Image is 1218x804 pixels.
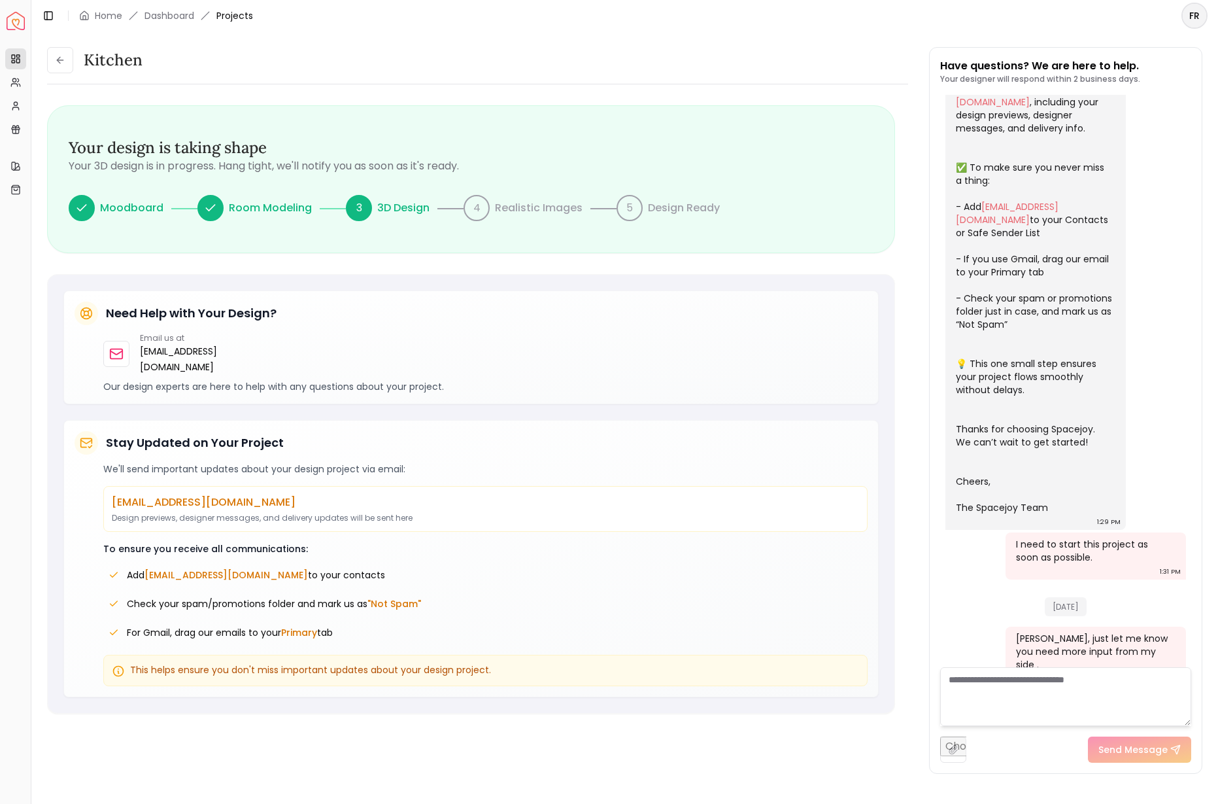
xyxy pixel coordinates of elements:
[1097,516,1121,529] div: 1:29 PM
[1016,538,1173,564] div: I need to start this project as soon as possible.
[140,333,279,343] p: Email us at
[956,200,1058,226] a: [EMAIL_ADDRESS][DOMAIN_NAME]
[617,195,643,221] div: 5
[1045,597,1087,616] span: [DATE]
[140,343,279,375] a: [EMAIL_ADDRESS][DOMAIN_NAME]
[464,195,490,221] div: 4
[7,12,25,30] img: Spacejoy Logo
[956,82,1096,109] a: [EMAIL_ADDRESS][DOMAIN_NAME]
[106,304,277,323] h5: Need Help with Your Design?
[100,200,163,216] p: Moodboard
[106,434,284,452] h5: Stay Updated on Your Project
[1183,4,1206,27] span: FR
[79,9,253,22] nav: breadcrumb
[127,597,421,610] span: Check your spam/promotions folder and mark us as
[495,200,583,216] p: Realistic Images
[648,200,720,216] p: Design Ready
[69,137,873,158] h3: Your design is taking shape
[281,626,317,639] span: Primary
[1181,3,1208,29] button: FR
[377,200,430,216] p: 3D Design
[103,542,868,555] p: To ensure you receive all communications:
[216,9,253,22] span: Projects
[144,568,308,582] span: [EMAIL_ADDRESS][DOMAIN_NAME]
[130,663,491,676] span: This helps ensure you don't miss important updates about your design project.
[69,158,873,174] p: Your 3D design is in progress. Hang tight, we'll notify you as soon as it's ready.
[127,568,385,582] span: Add to your contacts
[229,200,312,216] p: Room Modeling
[1160,565,1181,578] div: 1:31 PM
[103,380,868,393] p: Our design experts are here to help with any questions about your project.
[940,58,1140,74] p: Have questions? We are here to help.
[112,513,859,523] p: Design previews, designer messages, and delivery updates will be sent here
[103,463,868,476] p: We'll send important updates about your design project via email:
[112,495,859,510] p: [EMAIL_ADDRESS][DOMAIN_NAME]
[84,50,143,71] h3: Kitchen
[1016,632,1173,671] div: [PERSON_NAME], just let me know you need more input from my side .
[127,626,333,639] span: For Gmail, drag our emails to your tab
[940,74,1140,84] p: Your designer will respond within 2 business days.
[346,195,372,221] div: 3
[144,9,194,22] a: Dashboard
[367,597,421,610] span: "Not Spam"
[7,12,25,30] a: Spacejoy
[95,9,122,22] a: Home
